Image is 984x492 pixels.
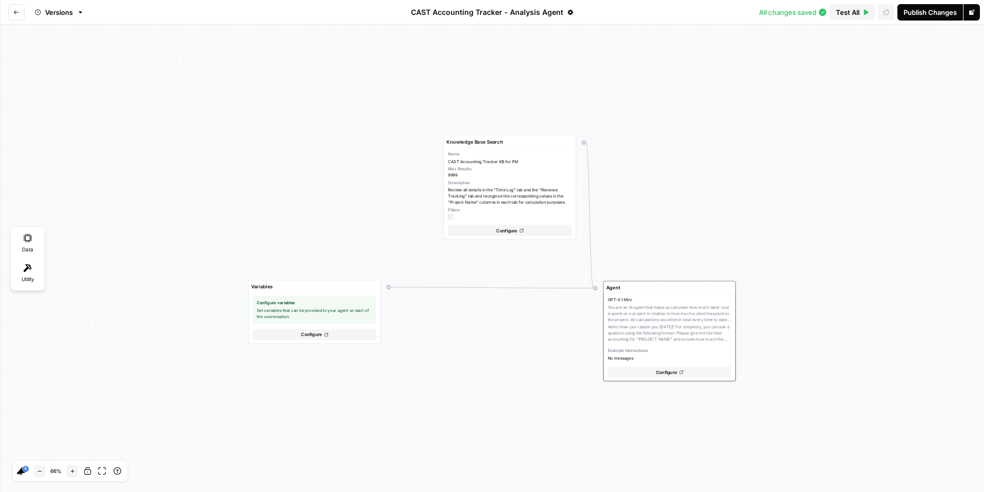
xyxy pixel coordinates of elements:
button: Configure variablesSet variables that can be provided to your agent on start of the conversation.... [249,292,380,343]
div: 9999 [448,166,572,179]
span: Versions [45,7,73,17]
input: Step Name [606,284,730,290]
div: NameCAST Accounting Tracker KB for PMMax Results9999DescriptionReview all details in the "Time Lo... [443,135,576,240]
g: Edge from 7974b490-4b5f-4d94-9233-278d56b41f7b to initial [586,143,593,288]
button: Test All [830,4,875,21]
div: Configure variablesSet variables that can be provided to your agent on start of the conversation.... [248,280,381,344]
a: 5 [23,466,29,472]
span: Filters [448,207,572,213]
span: Configure [496,227,518,234]
div: Set variables that can be provided to your agent on start of the conversation. [253,296,377,324]
span: Max Results [448,166,572,172]
input: Step Name [251,283,375,290]
div: Utility [13,259,42,288]
span: 66 % [48,468,64,474]
text: 5 [25,467,27,471]
span: Description [448,180,572,186]
button: NameCAST Accounting Tracker KB for PMMax Results9999DescriptionReview all details in the "Time Lo... [444,148,576,239]
input: Step Name [446,138,570,145]
span: Name [448,151,572,158]
button: CAST Accounting Tracker - Analysis Agent [405,4,580,21]
span: Configure [301,331,322,338]
span: All changes saved [759,7,816,17]
button: Go back [8,4,25,21]
g: Edge from start to initial [391,287,593,288]
div: Data [13,229,42,258]
span: Review all details in the "Time Log" tab and the "Revenue Tracking" tab and recoginze the corresp... [448,187,572,206]
div: Publish Changes [904,7,957,17]
button: Publish Changes [897,4,963,21]
span: Test All [836,7,859,17]
span: CAST Accounting Tracker - Analysis Agent [411,7,563,17]
span: Configure [656,369,678,376]
button: GPT-4.1 MiniYou are an AI agent that helps us calculate how much labor cost is spent on a project... [604,293,735,381]
span: CAST Accounting Tracker KB for PM [448,159,572,165]
span: Configure variables [257,300,373,306]
div: GPT-4.1 MiniYou are an AI agent that helps us calculate how much labor cost is spent on a project... [603,281,736,381]
button: Versions [29,4,90,21]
